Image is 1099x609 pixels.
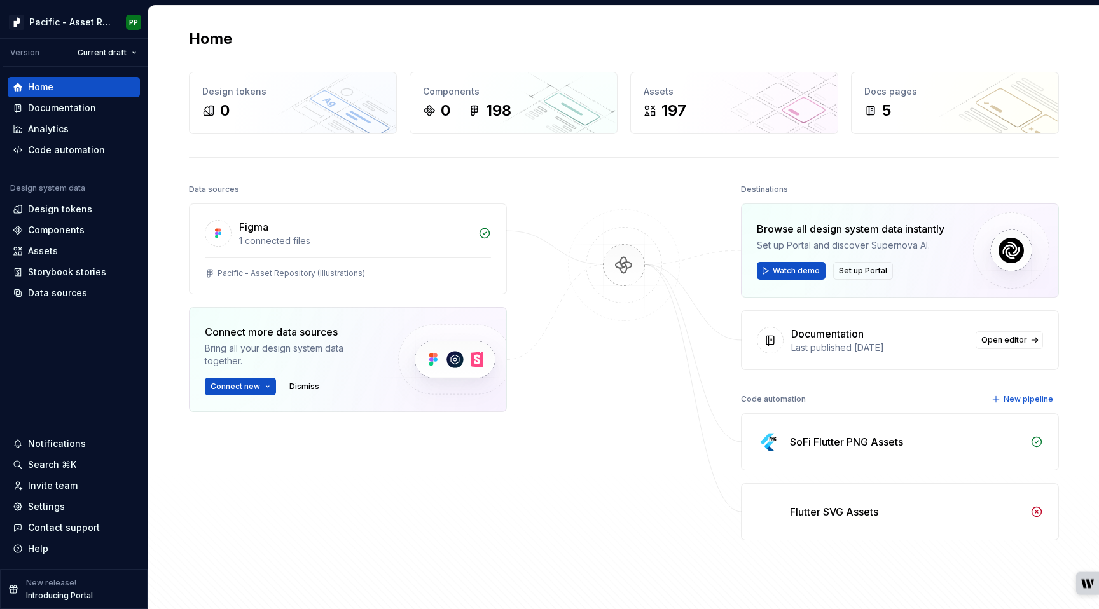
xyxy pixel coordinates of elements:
div: Documentation [791,326,864,341]
button: Contact support [8,517,140,538]
a: Assets [8,241,140,261]
div: Version [10,48,39,58]
div: Help [28,542,48,555]
div: Docs pages [864,85,1046,98]
div: 1 connected files [239,235,471,247]
div: Connect more data sources [205,324,377,339]
div: Search ⌘K [28,458,76,471]
div: Contact support [28,521,100,534]
span: Open editor [981,335,1027,345]
span: Set up Portal [839,266,887,276]
div: Browse all design system data instantly [757,221,944,236]
a: Design tokens0 [189,72,397,134]
div: Flutter SVG Assets [790,504,878,519]
button: Pacific - Asset Repository (Illustrations)PP [3,8,145,36]
a: Components [8,220,140,240]
a: Home [8,77,140,97]
a: Components0198 [410,72,618,134]
span: Current draft [78,48,127,58]
div: Pacific - Asset Repository (Illustrations) [29,16,111,29]
div: Documentation [28,102,96,114]
a: Analytics [8,119,140,139]
a: Code automation [8,140,140,160]
a: Data sources [8,283,140,303]
div: Components [28,224,85,236]
div: 0 [220,100,230,121]
span: New pipeline [1004,394,1053,404]
button: Set up Portal [833,262,893,280]
div: Destinations [741,181,788,198]
div: 197 [661,100,686,121]
p: New release! [26,578,76,588]
button: Notifications [8,434,140,454]
button: Dismiss [284,378,325,395]
div: Components [423,85,604,98]
a: Figma1 connected filesPacific - Asset Repository (Illustrations) [189,203,507,294]
div: 198 [486,100,511,121]
div: Assets [644,85,825,98]
span: Connect new [211,381,260,392]
a: Documentation [8,98,140,118]
a: Docs pages5 [851,72,1059,134]
a: Invite team [8,476,140,496]
h2: Home [189,29,232,49]
p: Introducing Portal [26,591,93,601]
button: Current draft [72,44,142,62]
div: Storybook stories [28,266,106,278]
div: 5 [882,100,891,121]
button: Watch demo [757,262,826,280]
div: Notifications [28,437,86,450]
div: 0 [441,100,450,121]
a: Storybook stories [8,262,140,282]
a: Settings [8,496,140,517]
div: Last published [DATE] [791,341,968,354]
div: Assets [28,245,58,257]
a: Open editor [976,331,1043,349]
div: Set up Portal and discover Supernova AI. [757,239,944,252]
div: PP [129,17,138,27]
span: Watch demo [773,266,820,276]
div: Bring all your design system data together. [205,342,377,367]
div: Design tokens [28,203,92,216]
button: Search ⌘K [8,455,140,475]
button: Help [8,538,140,559]
button: New pipeline [988,390,1059,408]
div: Code automation [741,390,806,408]
div: Pacific - Asset Repository (Illustrations) [218,268,365,278]
div: Design tokens [202,85,384,98]
span: Dismiss [289,381,319,392]
button: Connect new [205,378,276,395]
a: Assets197 [630,72,838,134]
div: Invite team [28,479,78,492]
div: SoFi Flutter PNG Assets [790,434,903,449]
a: Design tokens [8,199,140,219]
div: Design system data [10,183,85,193]
div: Settings [28,500,65,513]
img: 8d0dbd7b-a897-4c39-8ca0-62fbda938e11.png [9,15,24,30]
div: Data sources [28,287,87,299]
div: Figma [239,219,268,235]
div: Data sources [189,181,239,198]
div: Analytics [28,123,69,135]
div: Code automation [28,144,105,156]
div: Home [28,81,53,93]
